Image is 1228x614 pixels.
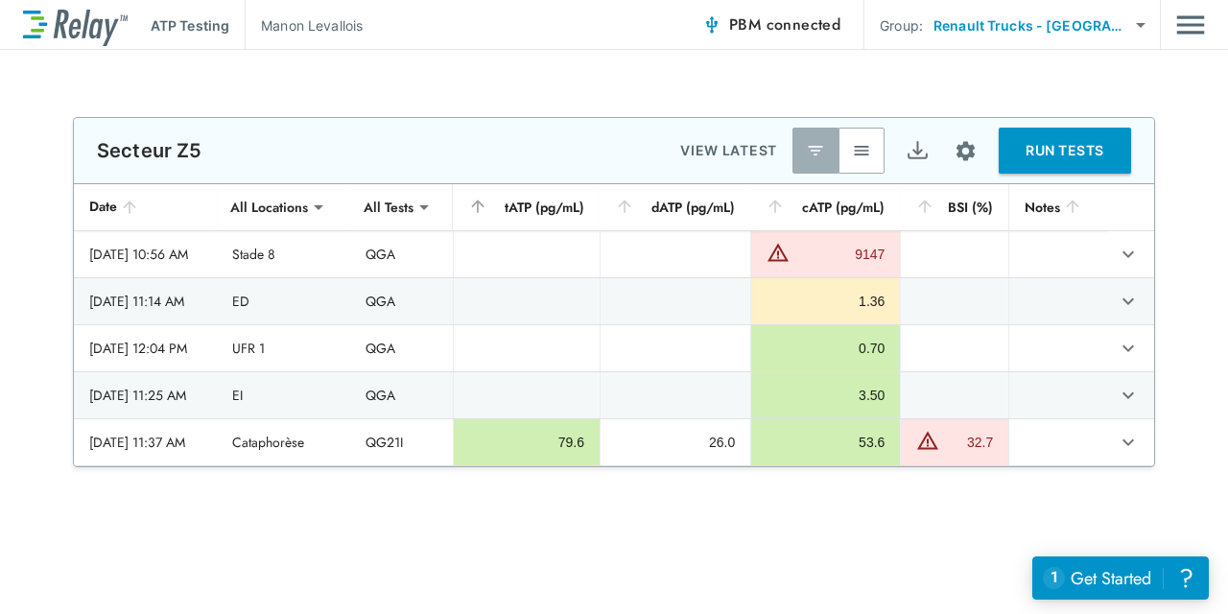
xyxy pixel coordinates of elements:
[1176,7,1205,43] button: Main menu
[999,128,1131,174] button: RUN TESTS
[702,15,721,35] img: Connected Icon
[350,231,453,277] td: QGA
[89,245,201,264] div: [DATE] 10:56 AM
[350,325,453,371] td: QGA
[916,429,939,452] img: Warning
[767,433,885,452] div: 53.6
[766,196,885,219] div: cATP (pg/mL)
[89,386,201,405] div: [DATE] 11:25 AM
[1176,7,1205,43] img: Drawer Icon
[217,372,349,418] td: EI
[806,141,825,160] img: Latest
[261,15,363,35] p: Manon Levallois
[89,433,201,452] div: [DATE] 11:37 AM
[151,15,229,35] p: ATP Testing
[794,245,885,264] div: 9147
[915,196,993,219] div: BSI (%)
[1112,285,1145,318] button: expand row
[767,292,885,311] div: 1.36
[1112,238,1145,271] button: expand row
[1112,379,1145,412] button: expand row
[468,196,584,219] div: tATP (pg/mL)
[1112,426,1145,459] button: expand row
[350,278,453,324] td: QGA
[615,196,735,219] div: dATP (pg/mL)
[23,5,128,46] img: LuminUltra Relay
[1032,556,1209,600] iframe: Resource center
[767,241,790,264] img: Warning
[217,188,321,226] div: All Locations
[469,433,584,452] div: 79.6
[767,13,841,35] span: connected
[680,139,777,162] p: VIEW LATEST
[1112,332,1145,365] button: expand row
[89,292,201,311] div: [DATE] 11:14 AM
[940,126,991,177] button: Site setup
[852,141,871,160] img: View All
[729,12,840,38] span: PBM
[350,419,453,465] td: QG21I
[880,15,923,35] p: Group:
[695,6,848,44] button: PBM connected
[217,325,349,371] td: UFR 1
[954,139,978,163] img: Settings Icon
[74,184,217,231] th: Date
[906,139,930,163] img: Export Icon
[767,386,885,405] div: 3.50
[350,188,427,226] div: All Tests
[767,339,885,358] div: 0.70
[74,184,1154,466] table: sticky table
[217,419,349,465] td: Cataphorèse
[894,128,940,174] button: Export
[616,433,735,452] div: 26.0
[1025,196,1092,219] div: Notes
[217,278,349,324] td: ED
[350,372,453,418] td: QGA
[217,231,349,277] td: Stade 8
[97,139,202,162] p: Secteur Z5
[89,339,201,358] div: [DATE] 12:04 PM
[944,433,993,452] div: 32.7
